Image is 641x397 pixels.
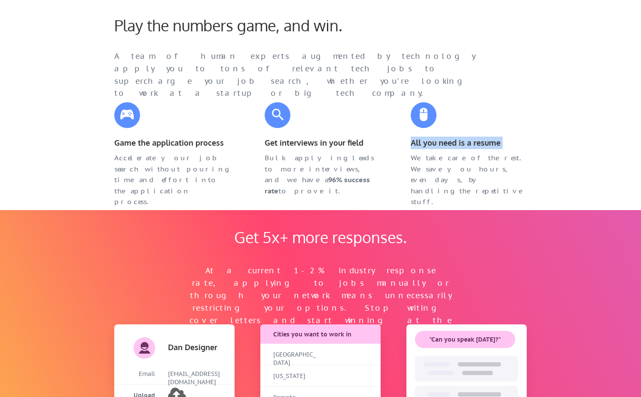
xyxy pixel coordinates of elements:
div: A team of human experts augmented by technology apply you to tons of relevant tech jobs to superc... [114,50,492,100]
div: Dan Designer [168,343,224,351]
div: Get interviews in your field [265,137,381,149]
div: Bulk applying leads to more interviews, and we have a to prove it. [265,153,381,196]
div: [US_STATE] [273,372,316,381]
div: Accelerate your job search without pouring time and effort into the application process. [114,153,230,208]
div: We take care of the rest. We save you hours, even days, by handling the repetitive stuff. [411,153,527,208]
div: "Can you speak [DATE]?" [415,336,515,344]
strong: 96% success rate [265,175,372,195]
div: All you need is a resume [411,137,527,149]
div: [GEOGRAPHIC_DATA] [273,351,316,367]
div: Email [114,370,155,379]
div: Get 5x+ more responses. [226,228,415,246]
div: At a current 1-2% industry response rate, applying to jobs manually or through your network means... [187,265,454,339]
div: Cities you want to work in [273,330,369,339]
div: Game the application process [114,137,230,149]
div: Play the numbers game, and win. [114,16,381,34]
div: [EMAIL_ADDRESS][DOMAIN_NAME] [168,370,226,387]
